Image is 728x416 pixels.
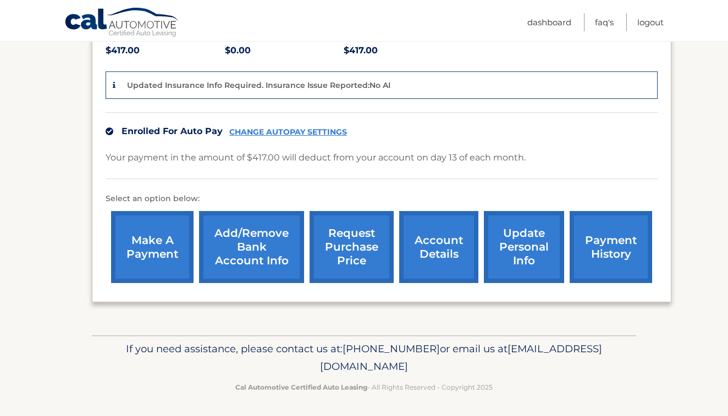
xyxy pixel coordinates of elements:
p: Your payment in the amount of $417.00 will deduct from your account on day 13 of each month. [106,150,526,165]
a: make a payment [111,211,194,283]
p: $0.00 [225,43,344,58]
a: Dashboard [527,13,571,31]
p: Select an option below: [106,192,658,206]
a: Logout [637,13,664,31]
p: $417.00 [344,43,463,58]
a: update personal info [484,211,564,283]
a: Cal Automotive [64,7,180,39]
span: [PHONE_NUMBER] [343,342,440,355]
strong: Cal Automotive Certified Auto Leasing [235,383,367,391]
a: payment history [570,211,652,283]
p: Updated Insurance Info Required. Insurance Issue Reported:No AI [127,80,390,90]
a: request purchase price [310,211,394,283]
img: check.svg [106,127,113,135]
p: - All Rights Reserved - Copyright 2025 [99,381,629,393]
p: $417.00 [106,43,225,58]
a: FAQ's [595,13,614,31]
span: Enrolled For Auto Pay [122,126,223,136]
p: If you need assistance, please contact us at: or email us at [99,340,629,375]
a: account details [399,211,478,283]
a: CHANGE AUTOPAY SETTINGS [229,127,347,137]
span: [EMAIL_ADDRESS][DOMAIN_NAME] [320,342,602,373]
a: Add/Remove bank account info [199,211,304,283]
